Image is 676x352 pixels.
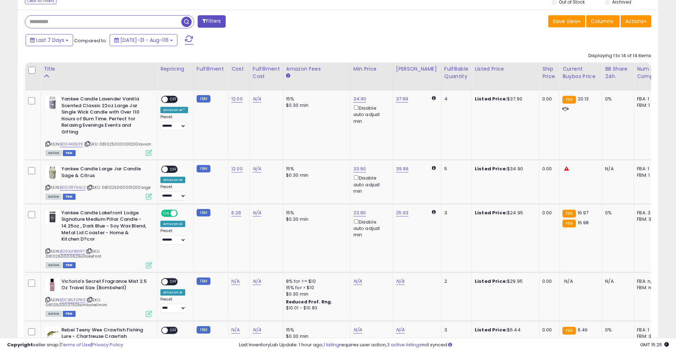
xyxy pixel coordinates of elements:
div: $24.95 [475,210,534,216]
strong: Copyright [7,341,33,348]
div: FBM: 3 [637,216,660,222]
div: 3 [444,327,466,333]
b: Listed Price: [475,165,507,172]
a: B0044XXLPK [60,141,83,147]
div: FBA: 1 [637,166,660,172]
div: Fulfillment [197,65,225,73]
span: Columns [591,18,613,25]
span: All listings currently available for purchase on Amazon [45,194,62,200]
button: Actions [621,15,651,27]
div: 0.00 [542,327,554,333]
div: Amazon AI [160,177,185,183]
div: 15% for > $10 [286,285,345,291]
b: Yankee Candle Lavender Vanilla Scented Classic 22oz Large Jar Single Wick Candle with Over 110 Ho... [61,96,148,137]
a: 25.93 [396,209,409,216]
div: FBM: n/a [637,285,660,291]
img: 31CQyW02WgL._SL40_.jpg [45,278,60,292]
a: N/A [253,95,261,103]
div: Fulfillable Quantity [444,65,469,80]
button: Filters [198,15,225,28]
div: N/A [605,166,628,172]
span: [DATE]-31 - Aug-06 [120,37,169,44]
small: FBM [197,326,210,334]
div: 0% [605,327,628,333]
div: 0.00 [542,278,554,285]
div: Cost [231,65,247,73]
span: All listings currently available for purchase on Amazon [45,262,62,268]
div: FBM: 1 [637,102,660,109]
span: 16.97 [578,209,589,216]
a: 39.99 [396,165,409,172]
div: 8% for <= $10 [286,278,345,285]
div: N/A [605,278,628,285]
div: Disable auto adjust min [353,218,388,238]
a: N/A [253,278,261,285]
b: Listed Price: [475,278,507,285]
span: | SKU: 0811250000750bombshellmini [45,297,107,308]
small: FBM [197,277,210,285]
div: seller snap | | [7,342,123,348]
div: Amazon AI [160,221,185,227]
span: Compared to: [74,37,107,44]
span: OFF [168,279,179,285]
span: 16.98 [578,219,589,226]
div: Current Buybox Price [562,65,599,80]
a: N/A [231,278,240,285]
div: $37.90 [475,96,534,102]
div: Preset: [160,229,188,244]
div: Num of Comp. [637,65,663,80]
div: Amazon AI [160,289,185,296]
i: Calculated using Dynamic Max Price. [432,210,436,214]
a: 23.90 [353,209,366,216]
div: 0.00 [542,210,554,216]
span: OFF [168,327,179,333]
b: Yankee Candle Large Jar Candle Sage & Citrus [61,166,148,181]
small: FBA [562,327,576,335]
div: BB Share 24h. [605,65,631,80]
div: 5 [444,166,466,172]
div: FBA: 3 [637,210,660,216]
div: Repricing [160,65,191,73]
img: 41UFopPmJiL._SL40_.jpg [45,327,60,341]
span: FBM [63,150,76,156]
b: Reduced Prof. Rng. [286,299,332,305]
b: Listed Price: [475,209,507,216]
img: 41Xdie9aNdL._SL40_.jpg [45,166,60,180]
div: 15% [286,96,345,102]
div: $34.90 [475,166,534,172]
a: N/A [231,326,240,334]
a: B000RY54LO [60,185,86,191]
div: Amazon AI * [160,107,188,113]
div: 3 [444,210,466,216]
img: 41fhPO5htuL._SL40_.jpg [45,96,60,110]
div: Preset: [160,297,188,313]
button: Columns [586,15,620,27]
a: 33.90 [353,165,366,172]
div: Min Price [353,65,390,73]
b: Victoria's Secret Fragrance Mist 2.5 Oz Travel Size (Bombshell) [61,278,148,293]
span: 20.13 [578,95,589,102]
div: 15% [286,210,345,216]
a: 12.00 [231,95,243,103]
a: N/A [396,278,405,285]
b: Rebel Teeny Wee Crawfish Fishing Lure - Chartreuse Crawfish [61,327,148,342]
div: Listed Price [475,65,536,73]
span: FBM [63,194,76,200]
a: N/A [396,326,405,334]
span: FBM [63,262,76,268]
div: [PERSON_NAME] [396,65,438,73]
button: Last 7 Days [26,34,73,46]
div: FBA: 1 [637,96,660,102]
a: N/A [253,165,261,172]
span: All listings currently available for purchase on Amazon [45,311,62,317]
div: Last InventoryLab Update: 1 hour ago, requires user action, not synced. [239,342,669,348]
span: OFF [177,210,188,216]
a: B09XJFBWRT [60,248,85,254]
div: FBA: n/a [637,278,660,285]
div: 2 [444,278,466,285]
div: 0% [605,96,628,102]
small: FBM [197,209,210,216]
a: N/A [353,326,362,334]
span: ON [162,210,171,216]
a: 1 listing [324,341,339,348]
